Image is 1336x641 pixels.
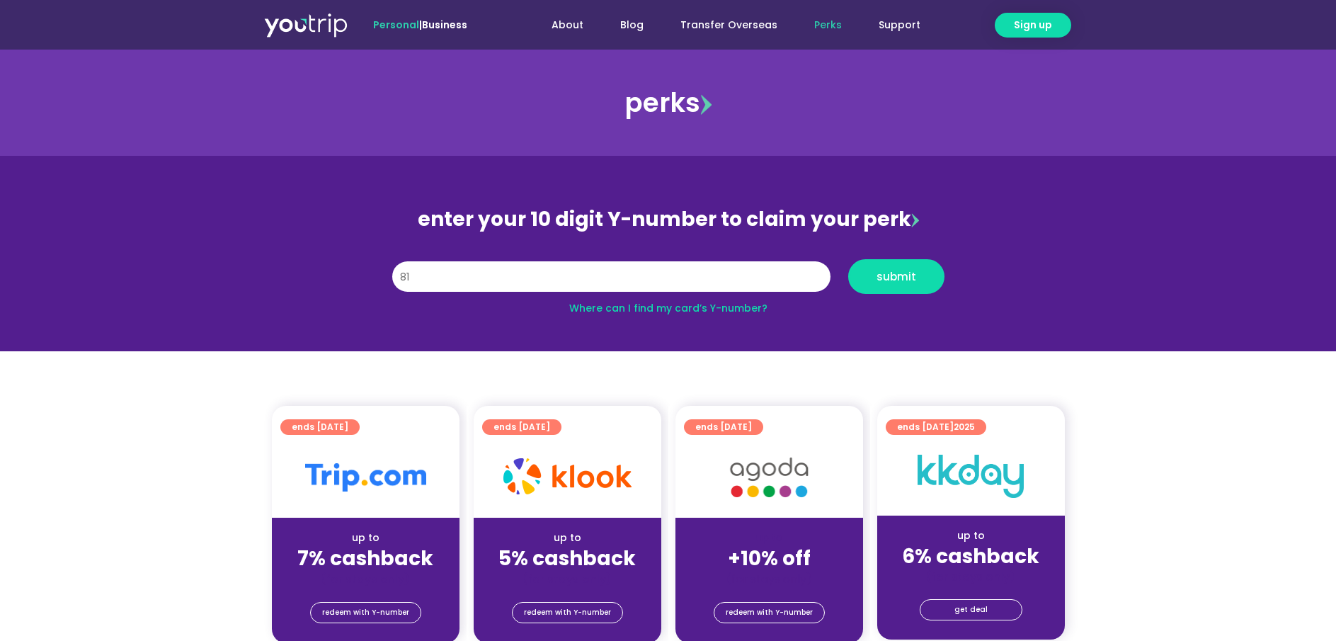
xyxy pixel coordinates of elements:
div: (for stays only) [889,569,1054,584]
span: ends [DATE] [897,419,975,435]
div: enter your 10 digit Y-number to claim your perk [385,201,952,238]
a: Business [422,18,467,32]
nav: Menu [506,12,939,38]
a: ends [DATE] [684,419,763,435]
strong: +10% off [728,545,811,572]
a: Where can I find my card’s Y-number? [569,301,767,315]
span: submit [877,271,916,282]
span: ends [DATE] [695,419,752,435]
span: get deal [954,600,988,620]
a: redeem with Y-number [714,602,825,623]
a: ends [DATE]2025 [886,419,986,435]
span: ends [DATE] [292,419,348,435]
a: redeem with Y-number [310,602,421,623]
span: up to [756,531,782,545]
span: redeem with Y-number [524,603,611,623]
span: ends [DATE] [493,419,550,435]
div: up to [485,531,650,545]
strong: 6% cashback [902,543,1039,570]
a: Support [860,12,939,38]
span: | [373,18,467,32]
div: up to [283,531,448,545]
span: redeem with Y-number [322,603,409,623]
a: Transfer Overseas [662,12,796,38]
span: 2025 [954,421,975,433]
a: ends [DATE] [280,419,360,435]
a: redeem with Y-number [512,602,623,623]
input: 10 digit Y-number (e.g. 8123456789) [392,261,830,293]
strong: 5% cashback [498,545,636,572]
form: Y Number [392,259,944,305]
a: ends [DATE] [482,419,561,435]
span: redeem with Y-number [726,603,813,623]
a: Perks [796,12,860,38]
div: (for stays only) [687,572,852,586]
a: get deal [920,599,1022,620]
span: Personal [373,18,419,32]
strong: 7% cashback [297,545,433,572]
button: submit [848,259,944,294]
span: Sign up [1014,18,1052,33]
a: Sign up [995,13,1071,38]
a: About [533,12,602,38]
a: Blog [602,12,662,38]
div: (for stays only) [485,572,650,586]
div: (for stays only) [283,572,448,586]
div: up to [889,528,1054,543]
